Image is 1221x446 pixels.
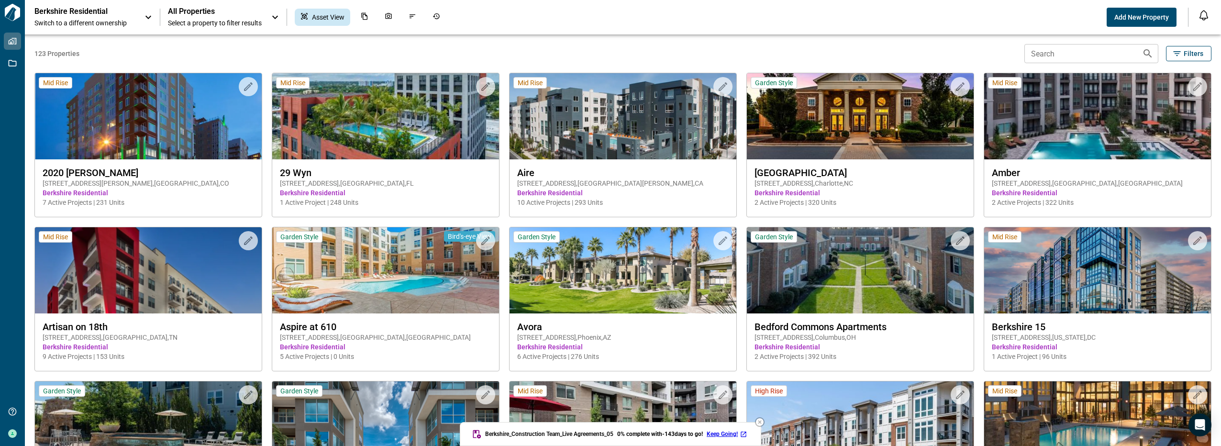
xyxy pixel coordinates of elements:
img: property-asset [510,73,736,159]
span: [STREET_ADDRESS] , Phoenix , AZ [517,333,729,342]
div: Open Intercom Messenger [1188,413,1211,436]
img: property-asset [272,73,499,159]
div: Documents [355,9,374,26]
span: Garden Style [755,78,793,87]
img: property-asset [984,73,1211,159]
img: property-asset [747,73,974,159]
span: 9 Active Projects | 153 Units [43,352,254,361]
span: Amber [992,167,1203,178]
span: Berkshire Residential [280,342,491,352]
span: Mid Rise [43,233,68,241]
span: Aire [517,167,729,178]
span: Mid Rise [518,387,543,395]
span: [STREET_ADDRESS][PERSON_NAME] , [GEOGRAPHIC_DATA] , CO [43,178,254,188]
div: Photos [379,9,398,26]
p: Berkshire Residential [34,7,121,16]
div: Asset View [295,9,350,26]
span: 6 Active Projects | 276 Units [517,352,729,361]
span: Bedford Commons Apartments [755,321,966,333]
span: Berkshire Residential [43,342,254,352]
span: All Properties [168,7,262,16]
span: [GEOGRAPHIC_DATA] [755,167,966,178]
span: Berkshire Residential [992,188,1203,198]
div: Issues & Info [403,9,422,26]
span: Garden Style [280,387,318,395]
span: Artisan on 18th [43,321,254,333]
img: property-asset [35,227,262,313]
span: Berkshire Residential [517,188,729,198]
span: Bird's-eye View [448,232,491,241]
span: Mid Rise [992,233,1017,241]
span: Mid Rise [992,387,1017,395]
span: [STREET_ADDRESS] , Columbus , OH [755,333,966,342]
span: 2 Active Projects | 322 Units [992,198,1203,207]
span: Berkshire Residential [755,342,966,352]
span: 29 Wyn [280,167,491,178]
img: property-asset [35,73,262,159]
img: property-asset [510,227,736,313]
span: 10 Active Projects | 293 Units [517,198,729,207]
span: [STREET_ADDRESS] , [GEOGRAPHIC_DATA] , FL [280,178,491,188]
span: 0 % complete with -143 days to go! [617,430,703,438]
span: 7 Active Projects | 231 Units [43,198,254,207]
button: Search properties [1138,44,1157,63]
button: Filters [1166,46,1211,61]
button: Open notification feed [1196,8,1211,23]
span: 2 Active Projects | 392 Units [755,352,966,361]
img: property-asset [272,227,499,313]
img: property-asset [747,227,974,313]
span: Berkshire Residential [517,342,729,352]
button: Add New Property [1107,8,1177,27]
span: Asset View [312,12,344,22]
span: [STREET_ADDRESS] , [GEOGRAPHIC_DATA] , TN [43,333,254,342]
span: Mid Rise [280,78,305,87]
span: Avora [517,321,729,333]
span: 1 Active Project | 96 Units [992,352,1203,361]
span: Aspire at 610 [280,321,491,333]
span: High Rise [755,387,783,395]
span: [STREET_ADDRESS] , [GEOGRAPHIC_DATA] , [GEOGRAPHIC_DATA] [280,333,491,342]
span: Berkshire Residential [43,188,254,198]
a: Keep Going! [707,430,749,438]
span: [STREET_ADDRESS] , [GEOGRAPHIC_DATA][PERSON_NAME] , CA [517,178,729,188]
span: Switch to a different ownership [34,18,135,28]
span: Berkshire Residential [992,342,1203,352]
span: Garden Style [518,233,555,241]
span: Garden Style [43,387,81,395]
span: 123 Properties [34,49,1021,58]
span: Berkshire 15 [992,321,1203,333]
span: Select a property to filter results [168,18,262,28]
span: Mid Rise [43,78,68,87]
span: Berkshire Residential [755,188,966,198]
span: 5 Active Projects | 0 Units [280,352,491,361]
span: Garden Style [280,233,318,241]
div: Job History [427,9,446,26]
span: Berkshire_Construction Team_Live Agreements_05 [485,430,613,438]
span: Garden Style [755,233,793,241]
span: [STREET_ADDRESS] , Charlotte , NC [755,178,966,188]
span: 2020 [PERSON_NAME] [43,167,254,178]
span: Berkshire Residential [280,188,491,198]
span: Mid Rise [518,78,543,87]
span: 1 Active Project | 248 Units [280,198,491,207]
span: [STREET_ADDRESS] , [GEOGRAPHIC_DATA] , [GEOGRAPHIC_DATA] [992,178,1203,188]
span: 2 Active Projects | 320 Units [755,198,966,207]
span: Filters [1184,49,1203,58]
span: [STREET_ADDRESS] , [US_STATE] , DC [992,333,1203,342]
img: property-asset [984,227,1211,313]
span: Add New Property [1114,12,1169,22]
span: Mid Rise [992,78,1017,87]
